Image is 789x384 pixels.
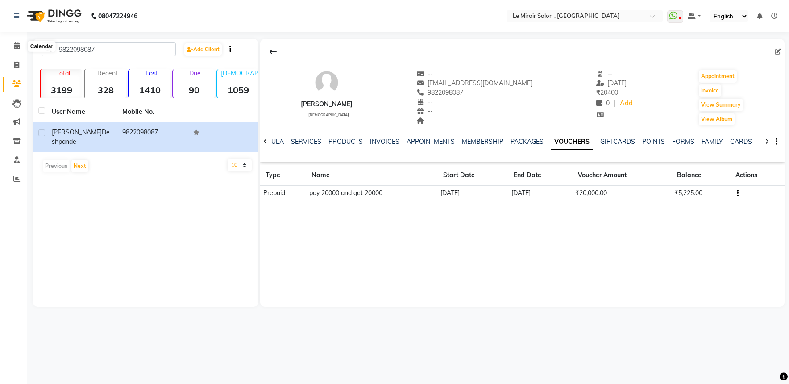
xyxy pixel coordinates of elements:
th: Name [306,165,438,186]
a: PACKAGES [511,138,544,146]
td: [DATE] [508,186,572,201]
button: Next [71,160,88,172]
strong: 90 [173,84,215,96]
span: 0 [596,99,610,107]
a: Add Client [184,43,222,56]
button: View Summary [699,99,743,111]
span: [PERSON_NAME] [52,128,102,136]
span: -- [416,70,433,78]
span: [EMAIL_ADDRESS][DOMAIN_NAME] [416,79,533,87]
th: Voucher Amount [573,165,672,186]
div: Back to Client [264,43,282,60]
th: Mobile No. [117,102,187,122]
a: SERVICES [291,138,321,146]
span: [DATE] [596,79,627,87]
th: Actions [730,165,785,186]
input: Search by Name/Mobile/Email/Code [42,42,176,56]
th: End Date [508,165,572,186]
td: ₹20,000.00 [573,186,672,201]
img: avatar [313,69,340,96]
button: View Album [699,113,735,125]
button: Appointment [699,70,737,83]
td: [DATE] [438,186,508,201]
strong: 3199 [41,84,82,96]
a: APPOINTMENTS [407,138,455,146]
p: Due [175,69,215,77]
strong: 328 [85,84,126,96]
td: ₹5,225.00 [672,186,731,201]
span: [DEMOGRAPHIC_DATA] [308,113,349,117]
span: 20400 [596,88,618,96]
a: INVOICES [370,138,399,146]
td: 9822098087 [117,122,187,152]
th: Type [260,165,306,186]
span: ₹ [596,88,600,96]
div: Calendar [28,41,55,52]
span: -- [416,107,433,115]
td: Prepaid [260,186,306,201]
span: -- [416,98,433,106]
span: | [613,99,615,108]
strong: 1059 [217,84,259,96]
span: -- [596,70,613,78]
a: CARDS [730,138,752,146]
div: [PERSON_NAME] [301,100,353,109]
a: Add [619,97,634,110]
a: VOUCHERS [551,134,593,150]
strong: 1410 [129,84,170,96]
p: Lost [133,69,170,77]
th: User Name [46,102,117,122]
td: pay 20000 and get 20000 [306,186,438,201]
span: -- [416,117,433,125]
a: FAMILY [702,138,723,146]
span: 9822098087 [416,88,464,96]
th: Balance [672,165,731,186]
p: Total [44,69,82,77]
p: [DEMOGRAPHIC_DATA] [221,69,259,77]
img: logo [23,4,84,29]
button: Invoice [699,84,721,97]
a: POINTS [642,138,665,146]
a: MEMBERSHIP [462,138,503,146]
a: PRODUCTS [328,138,363,146]
p: Recent [88,69,126,77]
a: FORMS [672,138,694,146]
a: GIFTCARDS [600,138,635,146]
b: 08047224946 [98,4,137,29]
th: Start Date [438,165,508,186]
